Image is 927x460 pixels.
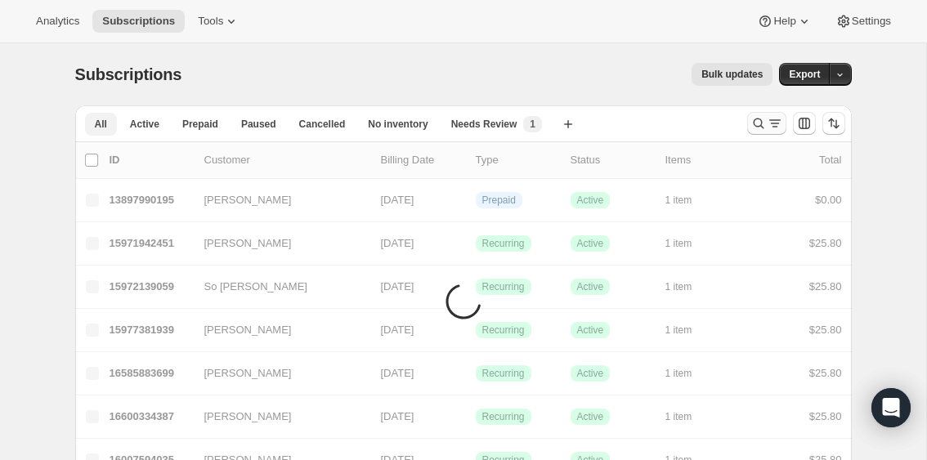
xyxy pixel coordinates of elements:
span: Needs Review [451,118,517,131]
span: Tools [198,15,223,28]
span: Paused [241,118,276,131]
button: Bulk updates [692,63,772,86]
div: Open Intercom Messenger [871,388,911,427]
button: Subscriptions [92,10,185,33]
span: Subscriptions [75,65,182,83]
span: Active [130,118,159,131]
span: 1 [530,118,535,131]
button: Help [747,10,822,33]
button: Sort the results [822,112,845,135]
button: Create new view [555,113,581,136]
button: Tools [188,10,249,33]
span: Settings [852,15,891,28]
span: All [95,118,107,131]
button: Export [779,63,830,86]
span: No inventory [368,118,428,131]
span: Bulk updates [701,68,763,81]
button: Analytics [26,10,89,33]
span: Cancelled [299,118,346,131]
span: Subscriptions [102,15,175,28]
span: Prepaid [182,118,218,131]
button: Customize table column order and visibility [793,112,816,135]
span: Export [789,68,820,81]
button: Search and filter results [747,112,786,135]
button: Settings [826,10,901,33]
span: Analytics [36,15,79,28]
span: Help [773,15,795,28]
